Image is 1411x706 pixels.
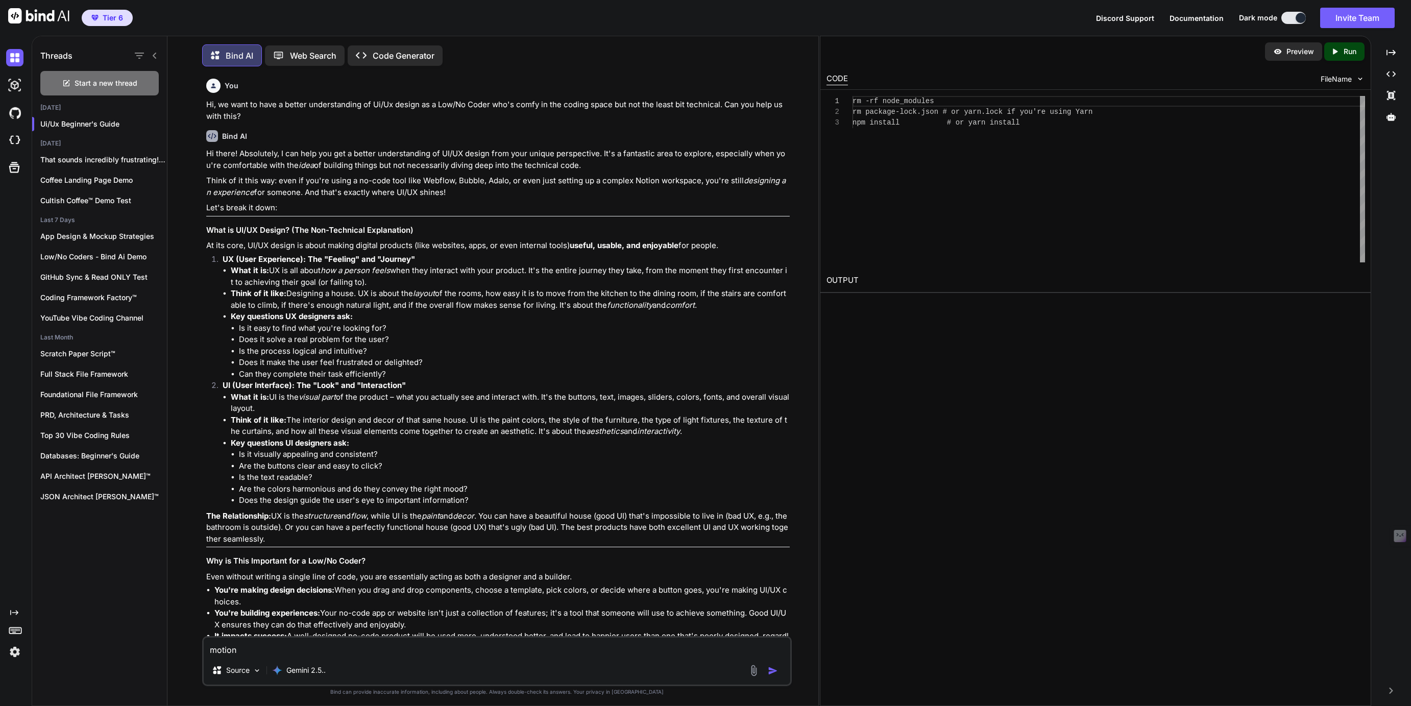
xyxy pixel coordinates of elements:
[40,252,167,262] p: Low/No Coders - Bind Ai Demo
[40,369,167,379] p: Full Stack File Framework
[1096,13,1154,23] button: Discord Support
[206,175,789,198] p: Think of it this way: even if you're using a no-code tool like Webflow, Bubble, Adalo, or even ju...
[6,49,23,66] img: darkChat
[1344,46,1356,57] p: Run
[40,313,167,323] p: YouTube Vibe Coding Channel
[202,688,791,696] p: Bind can provide inaccurate information, including about people. Always double-check its answers....
[820,269,1371,293] h2: OUTPUT
[6,643,23,661] img: settings
[82,10,133,26] button: premiumTier 6
[214,608,320,618] strong: You're building experiences:
[239,449,789,460] li: Is it visually appealing and consistent?
[853,108,1033,116] span: rm package-lock.json # or yarn.lock if you
[40,175,167,185] p: Coffee Landing Page Demo
[853,97,934,105] span: rm -rf node_modules
[272,665,282,675] img: Gemini 2.5 flash
[32,139,167,148] h2: [DATE]
[826,107,839,117] div: 2
[239,460,789,472] li: Are the buttons clear and easy to click?
[570,240,678,250] strong: useful, usable, and enjoyable
[226,50,253,62] p: Bind AI
[231,392,789,415] li: UI is the of the product – what you actually see and interact with. It's the buttons, text, image...
[768,666,778,676] img: icon
[304,511,337,521] em: structure
[453,511,474,521] em: decor
[231,438,349,448] strong: Key questions UI designers ask:
[637,426,680,436] em: interactivity
[231,415,286,425] strong: Think of it like:
[239,357,789,369] li: Does it make the user feel frustrated or delighted?
[253,666,261,675] img: Pick Models
[290,50,336,62] p: Web Search
[231,265,789,288] li: UX is all about when they interact with your product. It's the entire journey they take, from the...
[206,555,789,567] h3: Why is This Important for a Low/No Coder?
[1286,46,1314,57] p: Preview
[206,176,786,197] em: designing an experience
[299,160,314,170] em: idea
[6,104,23,121] img: githubDark
[206,202,789,214] p: Let's break it down:
[223,380,406,390] strong: UI (User Interface): The "Look" and "Interaction"
[40,410,167,420] p: PRD, Architecture & Tasks
[40,349,167,359] p: Scratch Paper Script™
[214,585,789,607] li: When you drag and drop components, choose a template, pick colors, or decide where a button goes,...
[214,630,789,653] li: A well-designed no-code product will be used more, understood better, and lead to happier users t...
[826,96,839,107] div: 1
[231,288,286,298] strong: Think of it like:
[206,148,789,171] p: Hi there! Absolutely, I can help you get a better understanding of UI/UX design from your unique ...
[1239,13,1277,23] span: Dark mode
[214,607,789,630] li: Your no-code app or website isn't just a collection of features; it's a tool that someone will us...
[222,131,247,141] h6: Bind AI
[32,104,167,112] h2: [DATE]
[321,265,390,275] em: how a person feels
[40,119,167,129] p: Ui/Ux Beginner's Guide
[206,511,271,521] strong: The Relationship:
[231,415,789,437] li: The interior design and decor of that same house. UI is the paint colors, the style of the furnit...
[1032,108,1092,116] span: 're using Yarn
[75,78,137,88] span: Start a new thread
[204,638,790,656] textarea: motion
[206,99,789,122] p: Hi, we want to have a better understanding of Ui/Ux design as a Low/No Coder who's comfy in the c...
[206,571,789,583] p: Even without writing a single line of code, you are essentially acting as both a designer and a b...
[40,430,167,441] p: Top 30 Vibe Coding Rules
[6,132,23,149] img: cloudideIcon
[1170,14,1224,22] span: Documentation
[239,483,789,495] li: Are the colors harmonious and do they convey the right mood?
[8,8,69,23] img: Bind AI
[239,323,789,334] li: Is it easy to find what you're looking for?
[206,240,789,252] p: At its core, UI/UX design is about making digital products (like websites, apps, or even internal...
[286,665,326,675] p: Gemini 2.5..
[40,293,167,303] p: Coding Framework Factory™
[1321,74,1352,84] span: FileName
[607,300,652,310] em: functionality
[373,50,434,62] p: Code Generator
[40,155,167,165] p: That sounds incredibly frustrating! A co...
[666,300,695,310] em: comfort
[214,631,287,641] strong: It impacts success:
[239,495,789,506] li: Does the design guide the user's eye to important information?
[40,50,72,62] h1: Threads
[239,334,789,346] li: Does it solve a real problem for the user?
[1320,8,1395,28] button: Invite Team
[231,265,269,275] strong: What it is:
[826,73,848,85] div: CODE
[40,492,167,502] p: JSON Architect [PERSON_NAME]™
[1170,13,1224,23] button: Documentation
[40,389,167,400] p: Foundational File Framework
[223,254,415,264] strong: UX (User Experience): The "Feeling" and "Journey"
[586,426,624,436] em: aesthetics
[748,665,760,676] img: attachment
[422,511,440,521] em: paint
[40,272,167,282] p: GitHub Sync & Read ONLY Test
[351,511,367,521] em: flow
[1273,47,1282,56] img: preview
[214,585,334,595] strong: You're making design decisions:
[239,346,789,357] li: Is the process logical and intuitive?
[239,369,789,380] li: Can they complete their task efficiently?
[1096,14,1154,22] span: Discord Support
[239,472,789,483] li: Is the text readable?
[226,665,250,675] p: Source
[32,333,167,342] h2: Last Month
[299,392,336,402] em: visual part
[1356,75,1365,83] img: chevron down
